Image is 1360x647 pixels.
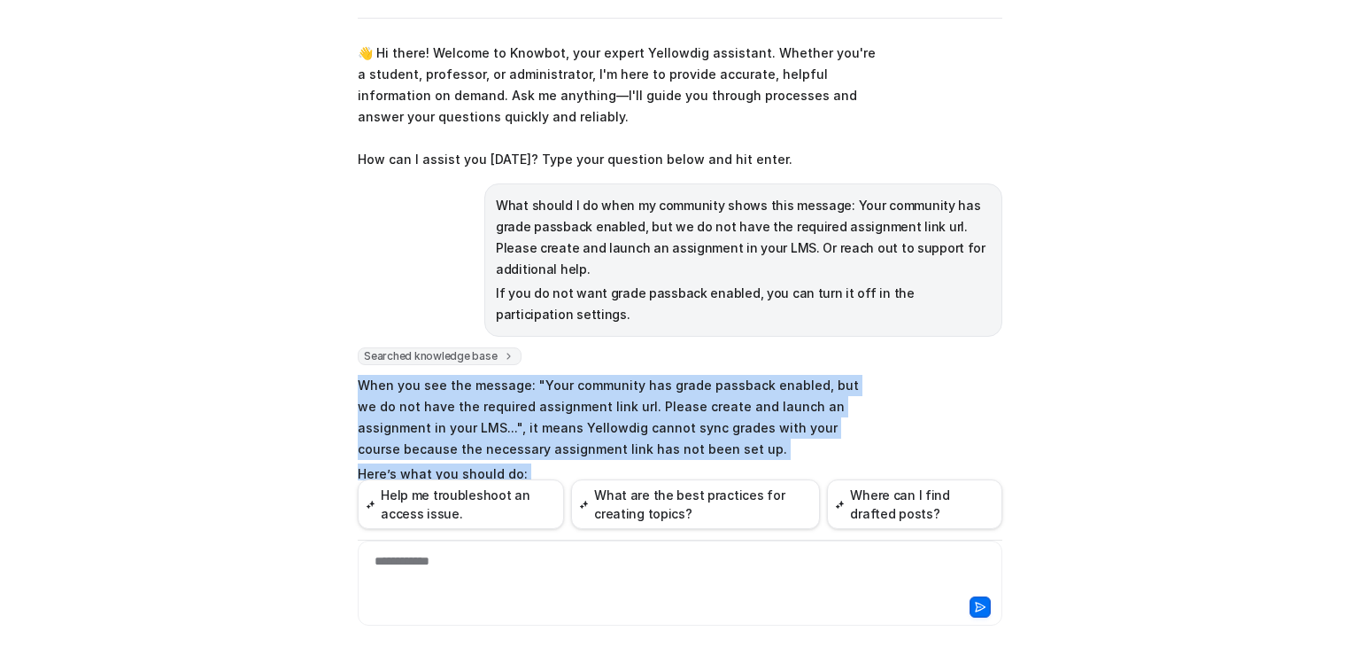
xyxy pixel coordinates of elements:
[358,375,876,460] p: When you see the message: "Your community has grade passback enabled, but we do not have the requ...
[358,347,522,365] span: Searched knowledge base
[571,479,820,529] button: What are the best practices for creating topics?
[496,283,991,325] p: If you do not want grade passback enabled, you can turn it off in the participation settings.
[358,464,876,485] p: Here’s what you should do:
[496,195,991,280] p: What should I do when my community shows this message: Your community has grade passback enabled,...
[358,479,564,529] button: Help me troubleshoot an access issue.
[358,43,876,170] p: 👋 Hi there! Welcome to Knowbot, your expert Yellowdig assistant. Whether you're a student, profes...
[827,479,1002,529] button: Where can I find drafted posts?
